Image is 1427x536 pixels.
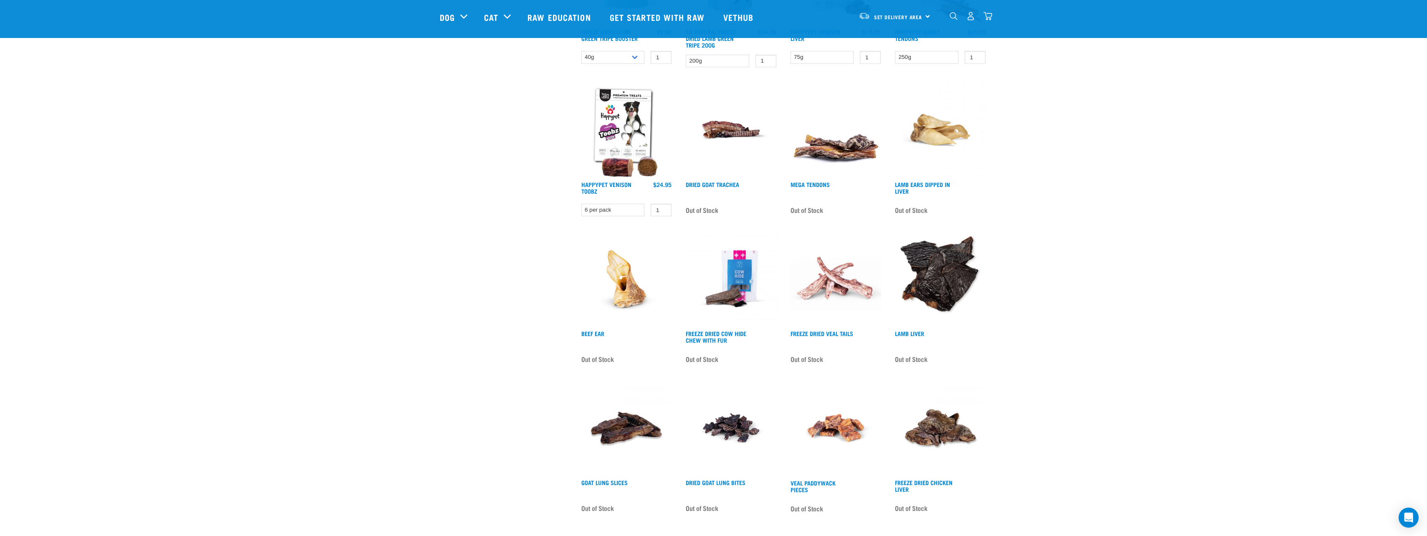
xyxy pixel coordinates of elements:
[950,12,958,20] img: home-icon-1@2x.png
[1399,508,1419,528] div: Open Intercom Messenger
[651,204,672,217] input: 1
[579,380,674,475] img: 59052
[755,55,776,68] input: 1
[684,231,778,326] img: RE Product Shoot 2023 Nov8602
[895,183,950,192] a: Lamb Ears Dipped in Liver
[791,353,823,365] span: Out of Stock
[893,231,988,326] img: Beef Liver and Lamb Liver Treats
[895,204,928,216] span: Out of Stock
[893,380,988,475] img: 16327
[791,481,836,491] a: Veal Paddywack Pieces
[893,82,988,177] img: Lamb Ear Dipped Liver
[686,332,746,341] a: Freeze Dried Cow Hide Chew with Fur
[895,481,953,490] a: Freeze Dried Chicken Liver
[684,82,778,177] img: Raw Essentials Goat Trachea
[581,502,614,514] span: Out of Stock
[686,183,739,186] a: Dried Goat Trachea
[860,51,881,64] input: 1
[791,332,853,335] a: Freeze Dried Veal Tails
[895,332,924,335] a: Lamb Liver
[791,502,823,515] span: Out of Stock
[653,181,672,188] div: $24.95
[874,15,923,18] span: Set Delivery Area
[686,30,736,46] a: K9 Natural Freeze Dried Lamb Green Tripe 200g
[788,82,883,177] img: 1295 Mega Tendons 01
[895,502,928,514] span: Out of Stock
[859,12,870,20] img: van-moving.png
[519,0,601,34] a: Raw Education
[686,481,745,484] a: Dried Goat Lung Bites
[788,380,883,475] img: Veal pad pieces
[579,231,674,326] img: Beef ear
[601,0,715,34] a: Get started with Raw
[966,12,975,20] img: user.png
[440,11,455,23] a: Dog
[895,353,928,365] span: Out of Stock
[484,11,498,23] a: Cat
[581,332,604,335] a: Beef Ear
[715,0,764,34] a: Vethub
[686,204,718,216] span: Out of Stock
[581,183,631,192] a: Happypet Venison Toobz
[651,51,672,64] input: 1
[684,380,778,475] img: Venison Lung Bites
[983,12,992,20] img: home-icon@2x.png
[791,183,830,186] a: Mega Tendons
[686,502,718,514] span: Out of Stock
[965,51,986,64] input: 1
[791,204,823,216] span: Out of Stock
[581,353,614,365] span: Out of Stock
[579,82,674,177] img: Venison Toobz
[788,231,883,326] img: FD Veal Tail White Background
[686,353,718,365] span: Out of Stock
[581,481,628,484] a: Goat Lung Slices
